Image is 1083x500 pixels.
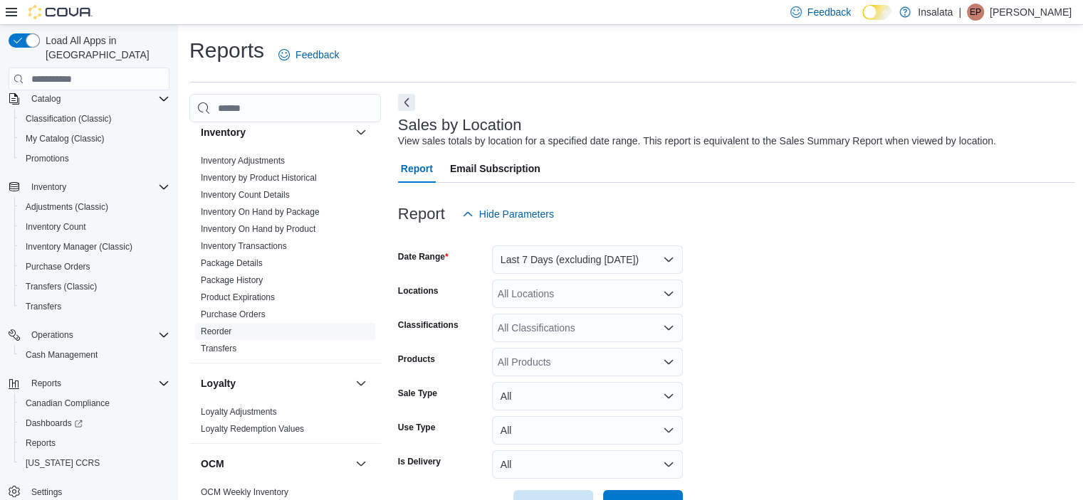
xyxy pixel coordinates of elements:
[273,41,345,69] a: Feedback
[14,345,175,365] button: Cash Management
[401,154,433,183] span: Report
[26,90,66,107] button: Catalog
[295,48,339,62] span: Feedback
[20,238,138,255] a: Inventory Manager (Classic)
[398,134,996,149] div: View sales totals by location for a specified date range. This report is equivalent to the Sales ...
[26,349,98,361] span: Cash Management
[28,5,93,19] img: Cova
[26,179,72,196] button: Inventory
[20,218,92,235] a: Inventory Count
[14,109,175,129] button: Classification (Classic)
[31,486,62,498] span: Settings
[20,278,169,295] span: Transfers (Classic)
[20,395,169,412] span: Canadian Compliance
[201,376,350,390] button: Loyalty
[26,417,83,429] span: Dashboards
[201,343,236,354] span: Transfers
[14,237,175,257] button: Inventory Manager (Classic)
[201,257,263,269] span: Package Details
[663,322,674,334] button: Open list of options
[14,297,175,317] button: Transfers
[40,33,169,62] span: Load All Apps in [GEOGRAPHIC_DATA]
[20,415,169,432] span: Dashboards
[201,423,304,435] span: Loyalty Redemption Values
[201,424,304,434] a: Loyalty Redemption Values
[20,395,115,412] a: Canadian Compliance
[201,258,263,268] a: Package Details
[970,4,981,21] span: EP
[398,285,439,297] label: Locations
[918,4,953,21] p: Insalata
[14,277,175,297] button: Transfers (Classic)
[20,150,75,167] a: Promotions
[398,206,445,223] h3: Report
[26,301,61,312] span: Transfers
[201,125,350,139] button: Inventory
[20,435,61,452] a: Reports
[20,238,169,255] span: Inventory Manager (Classic)
[398,422,435,433] label: Use Type
[20,110,169,127] span: Classification (Classic)
[20,454,169,472] span: Washington CCRS
[492,416,683,445] button: All
[20,298,169,315] span: Transfers
[26,375,169,392] span: Reports
[201,207,320,217] a: Inventory On Hand by Package
[26,326,79,344] button: Operations
[201,487,288,497] a: OCM Weekly Inventory
[31,329,73,341] span: Operations
[189,403,381,443] div: Loyalty
[20,130,169,147] span: My Catalog (Classic)
[20,278,103,295] a: Transfers (Classic)
[663,356,674,368] button: Open list of options
[189,152,381,363] div: Inventory
[14,217,175,237] button: Inventory Count
[20,454,105,472] a: [US_STATE] CCRS
[492,450,683,479] button: All
[201,240,287,252] span: Inventory Transactions
[26,90,169,107] span: Catalog
[20,198,169,216] span: Adjustments (Classic)
[201,376,236,390] h3: Loyalty
[201,486,288,498] span: OCM Weekly Inventory
[26,201,108,213] span: Adjustments (Classic)
[201,156,285,166] a: Inventory Adjustments
[492,382,683,410] button: All
[20,218,169,235] span: Inventory Count
[201,457,350,471] button: OCM
[479,207,554,221] span: Hide Parameters
[352,455,370,472] button: OCM
[26,133,105,144] span: My Catalog (Classic)
[20,258,169,275] span: Purchase Orders
[14,129,175,149] button: My Catalog (Classic)
[26,179,169,196] span: Inventory
[26,221,86,233] span: Inventory Count
[189,36,264,65] h1: Reports
[398,117,522,134] h3: Sales by Location
[862,5,892,20] input: Dark Mode
[398,456,441,467] label: Is Delivery
[201,275,263,286] span: Package History
[201,172,317,183] span: Inventory by Product Historical
[26,437,56,449] span: Reports
[201,292,275,302] a: Product Expirations
[31,181,66,193] span: Inventory
[14,149,175,169] button: Promotions
[20,346,169,363] span: Cash Management
[201,125,246,139] h3: Inventory
[201,326,231,337] span: Reorder
[398,251,449,262] label: Date Range
[352,375,370,392] button: Loyalty
[20,258,96,275] a: Purchase Orders
[31,378,61,389] span: Reports
[201,309,266,319] a: Purchase Orders
[862,20,863,21] span: Dark Mode
[20,198,114,216] a: Adjustments (Classic)
[20,435,169,452] span: Reports
[450,154,540,183] span: Email Subscription
[14,453,175,473] button: [US_STATE] CCRS
[14,433,175,453] button: Reports
[201,173,317,183] a: Inventory by Product Historical
[26,375,67,392] button: Reports
[20,298,67,315] a: Transfers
